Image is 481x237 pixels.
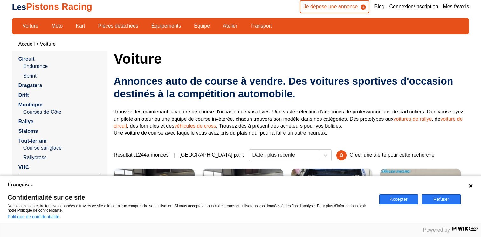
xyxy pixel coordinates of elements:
[389,3,438,10] a: Connexion/Inscription
[47,21,67,31] a: Moto
[423,227,450,233] span: Powered by
[114,51,469,66] h1: Voiture
[18,21,43,31] a: Voiture
[394,116,432,122] a: voitures de rallye
[203,169,283,216] img: Porsche Cayman 987 S
[147,21,185,31] a: Équipements
[380,169,461,216] a: Snobeck OPEL Vectra B Supertouring 1996 Stella Artois[GEOGRAPHIC_DATA]
[18,92,29,98] a: Drift
[114,108,469,137] p: Trouvez dès maintenant la voiture de course d'occasion de vos rêves. Une vaste sélection d'annonc...
[114,75,469,100] h2: Annonces auto de course à vendre. Des voitures sportives d'occasion destinés à la compétition aut...
[379,194,418,204] button: Accepter
[380,169,461,216] img: Snobeck OPEL Vectra B Supertouring 1996 Stella Artois
[18,83,42,88] a: Dragsters
[12,3,26,11] span: Les
[350,152,435,159] p: Créer une alerte pour cette recherche
[23,63,101,70] a: Endurance
[190,21,214,31] a: Équipe
[374,3,384,10] a: Blog
[8,194,372,200] span: Confidentialité sur ce site
[291,169,372,216] a: VW Rallye Golf 2 Original[GEOGRAPHIC_DATA]
[23,145,101,152] a: Course sur glace
[40,41,56,47] a: Voiture
[18,138,47,144] a: Tout-terrain
[174,123,216,129] a: véhicules de cross
[443,3,469,10] a: Mes favoris
[246,21,276,31] a: Transport
[18,41,35,47] a: Accueil
[8,214,59,219] a: Politique de confidentialité
[291,169,372,216] img: VW Rallye Golf 2 Original
[18,128,38,134] a: Slaloms
[23,154,101,161] a: Rallycross
[94,21,142,31] a: Pièces détachées
[8,181,29,188] span: Français
[422,194,461,204] button: Refuser
[8,204,372,213] p: Nous collectons et traitons vos données à travers ce site afin de mieux comprendre son utilisatio...
[12,2,92,12] a: LesPistons Racing
[72,21,89,31] a: Kart
[180,152,244,159] p: [GEOGRAPHIC_DATA] par :
[23,109,101,116] a: Courses de Côte
[114,169,195,216] a: Porsche 996 Carrera 449
[18,56,35,62] a: Circuit
[18,102,43,107] a: Montagne
[203,169,283,216] a: Porsche Cayman 987 S49
[114,152,169,159] span: Résultat : 1244 annonces
[23,72,101,79] a: Sprint
[18,119,33,124] a: Rallye
[173,152,175,159] span: |
[18,165,29,170] a: VHC
[114,169,195,216] img: Porsche 996 Carrera 4
[219,21,241,31] a: Atelier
